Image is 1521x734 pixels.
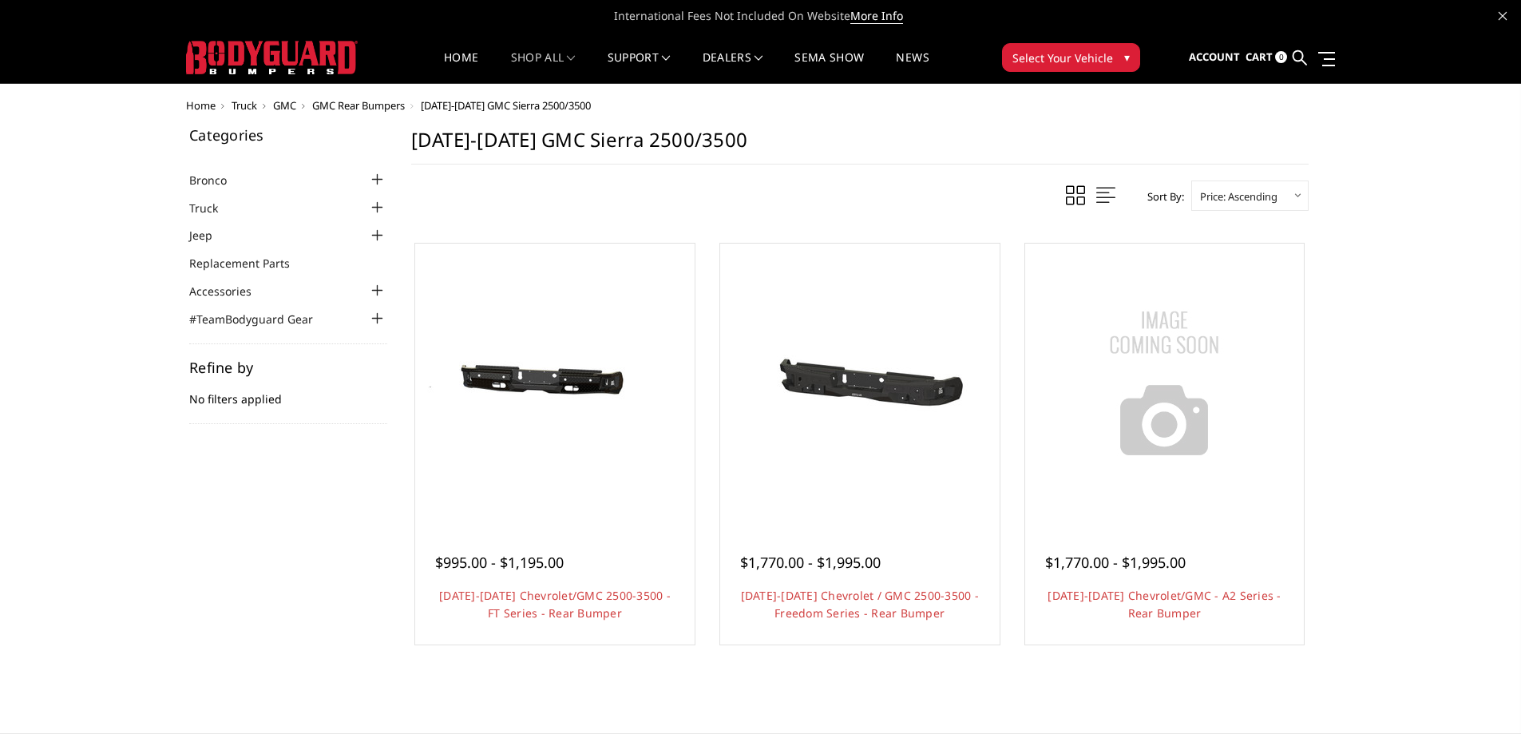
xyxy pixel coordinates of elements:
[444,52,478,83] a: Home
[1189,50,1240,64] span: Account
[435,553,564,572] span: $995.00 - $1,195.00
[189,255,310,272] a: Replacement Parts
[186,98,216,113] a: Home
[850,8,903,24] a: More Info
[1012,50,1113,66] span: Select Your Vehicle
[312,98,405,113] a: GMC Rear Bumpers
[189,360,387,424] div: No filters applied
[1045,553,1186,572] span: $1,770.00 - $1,995.00
[740,553,881,572] span: $1,770.00 - $1,995.00
[189,200,238,216] a: Truck
[511,52,576,83] a: shop all
[1189,36,1240,79] a: Account
[1246,36,1287,79] a: Cart 0
[1124,49,1130,65] span: ▾
[273,98,296,113] a: GMC
[741,588,979,621] a: [DATE]-[DATE] Chevrolet / GMC 2500-3500 - Freedom Series - Rear Bumper
[189,172,247,188] a: Bronco
[1246,50,1273,64] span: Cart
[794,52,864,83] a: SEMA Show
[189,128,387,142] h5: Categories
[1048,588,1281,621] a: [DATE]-[DATE] Chevrolet/GMC - A2 Series - Rear Bumper
[189,360,387,375] h5: Refine by
[189,227,232,244] a: Jeep
[896,52,929,83] a: News
[608,52,671,83] a: Support
[703,52,763,83] a: Dealers
[421,98,591,113] span: [DATE]-[DATE] GMC Sierra 2500/3500
[439,588,671,621] a: [DATE]-[DATE] Chevrolet/GMC 2500-3500 - FT Series - Rear Bumper
[411,128,1309,165] h1: [DATE]-[DATE] GMC Sierra 2500/3500
[419,248,691,519] a: 2020-2026 Chevrolet/GMC 2500-3500 - FT Series - Rear Bumper 2020-2026 Chevrolet/GMC 2500-3500 - F...
[189,283,271,300] a: Accessories
[1139,184,1184,208] label: Sort By:
[1002,43,1140,72] button: Select Your Vehicle
[189,311,333,327] a: #TeamBodyguard Gear
[724,248,996,519] a: 2020-2025 Chevrolet / GMC 2500-3500 - Freedom Series - Rear Bumper 2020-2025 Chevrolet / GMC 2500...
[1275,51,1287,63] span: 0
[186,41,358,74] img: BODYGUARD BUMPERS
[232,98,257,113] a: Truck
